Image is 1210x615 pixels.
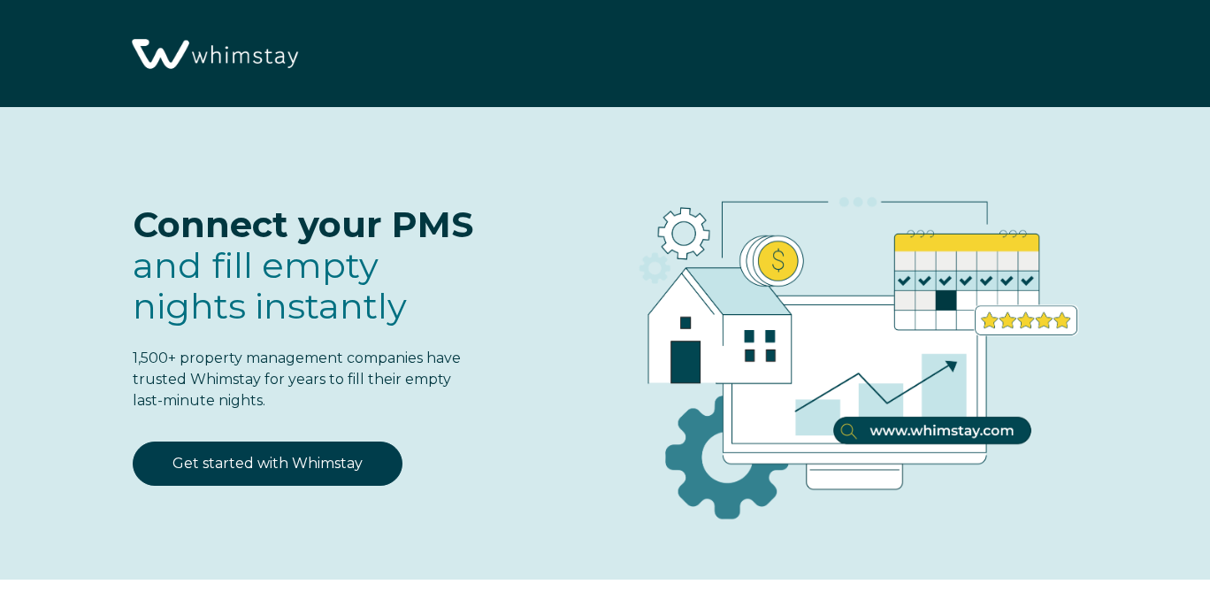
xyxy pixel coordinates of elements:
img: Whimstay Logo-02 1 [124,9,303,101]
span: and [133,243,407,327]
img: RBO Ilustrations-03 [540,142,1157,547]
span: fill empty nights instantly [133,243,407,327]
span: 1,500+ property management companies have trusted Whimstay for years to fill their empty last-min... [133,350,461,409]
a: Get started with Whimstay [133,442,402,486]
span: Connect your PMS [133,203,473,246]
